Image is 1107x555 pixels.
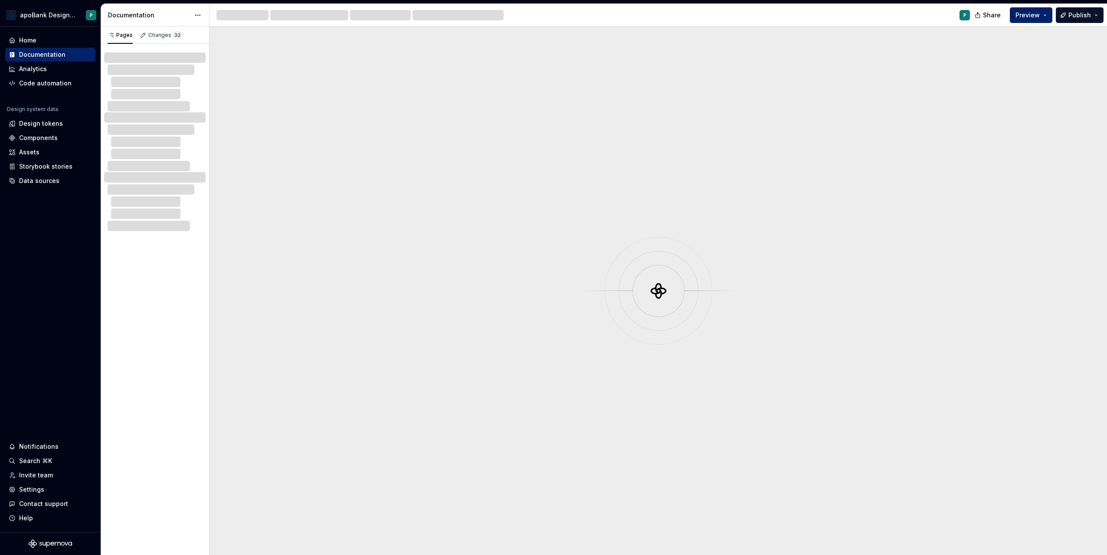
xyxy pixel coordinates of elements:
[19,176,59,185] div: Data sources
[5,497,95,511] button: Contact support
[19,485,44,494] div: Settings
[5,511,95,525] button: Help
[19,162,72,171] div: Storybook stories
[19,514,33,522] div: Help
[1056,7,1104,23] button: Publish
[5,440,95,454] button: Notifications
[19,457,52,465] div: Search ⌘K
[970,7,1006,23] button: Share
[19,36,36,45] div: Home
[5,33,95,47] a: Home
[19,442,59,451] div: Notifications
[19,79,72,88] div: Code automation
[5,174,95,188] a: Data sources
[963,12,966,19] div: P
[19,134,58,142] div: Components
[5,160,95,173] a: Storybook stories
[1010,7,1052,23] button: Preview
[5,145,95,159] a: Assets
[983,11,1001,20] span: Share
[148,32,182,39] div: Changes
[19,119,63,128] div: Design tokens
[2,6,99,24] button: apoBank DesignsystemP
[90,12,93,19] div: P
[29,539,72,548] svg: Supernova Logo
[1015,11,1040,20] span: Preview
[19,499,68,508] div: Contact support
[108,32,133,39] div: Pages
[5,454,95,468] button: Search ⌘K
[19,50,66,59] div: Documentation
[5,483,95,496] a: Settings
[5,48,95,62] a: Documentation
[19,65,47,73] div: Analytics
[5,468,95,482] a: Invite team
[5,117,95,131] a: Design tokens
[20,11,75,20] div: apoBank Designsystem
[5,76,95,90] a: Code automation
[19,471,53,480] div: Invite team
[173,32,182,39] span: 32
[5,62,95,76] a: Analytics
[7,106,58,113] div: Design system data
[1068,11,1091,20] span: Publish
[19,148,39,157] div: Assets
[6,10,16,20] img: e2a5b078-0b6a-41b7-8989-d7f554be194d.png
[108,11,190,20] div: Documentation
[5,131,95,145] a: Components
